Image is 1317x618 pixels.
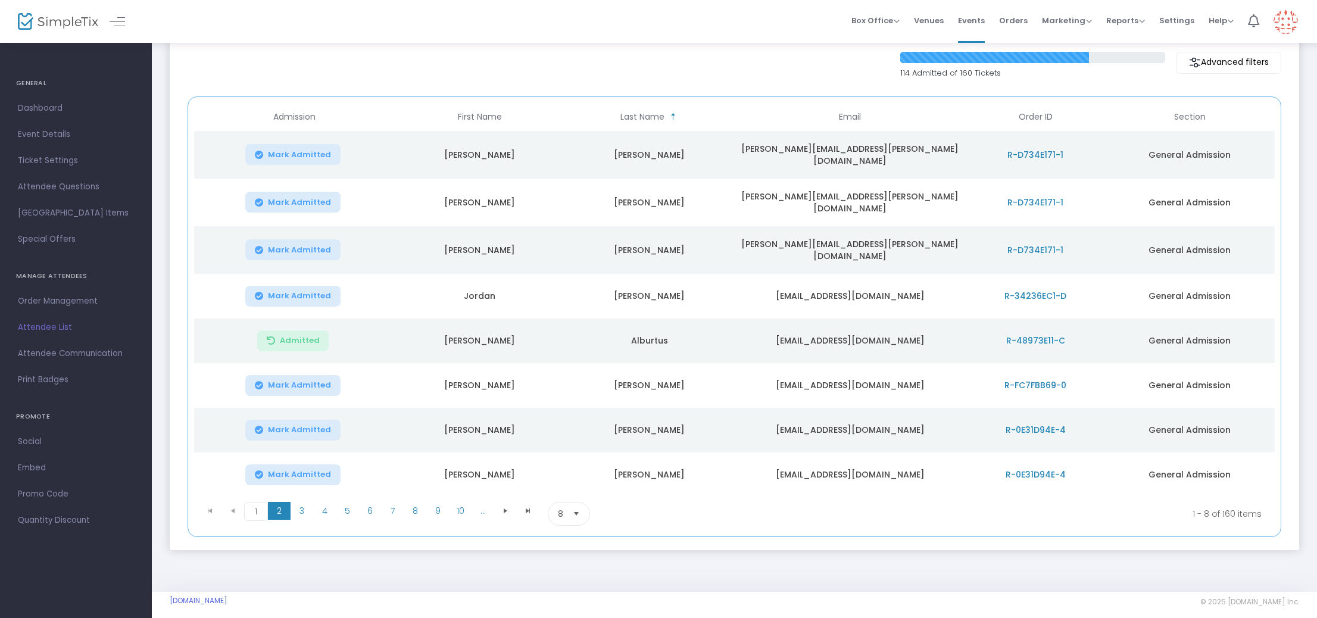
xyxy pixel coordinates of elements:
span: Event Details [18,127,134,142]
span: First Name [458,112,502,122]
span: 8 [558,508,563,520]
span: Page 3 [291,502,313,520]
span: Email [839,112,861,122]
td: [PERSON_NAME][EMAIL_ADDRESS][PERSON_NAME][DOMAIN_NAME] [734,226,966,274]
td: Alburtus [564,319,734,363]
span: Page 9 [426,502,449,520]
a: [DOMAIN_NAME] [170,596,227,605]
span: Page 1 [244,502,268,521]
button: Mark Admitted [245,464,341,485]
span: Box Office [851,15,900,26]
div: Data table [194,103,1275,497]
td: [PERSON_NAME] [564,452,734,497]
td: Jordan [395,274,564,319]
span: Order Management [18,294,134,309]
span: Mark Admitted [268,380,331,390]
td: [PERSON_NAME] [564,363,734,408]
span: Embed [18,460,134,476]
span: R-FC7FBB69-0 [1004,379,1066,391]
span: Venues [914,5,944,36]
button: Mark Admitted [245,420,341,441]
span: Page 4 [313,502,336,520]
span: Social [18,434,134,450]
span: Sortable [669,112,678,121]
m-button: Advanced filters [1176,52,1281,74]
h4: PROMOTE [16,405,136,429]
span: Attendee Communication [18,346,134,361]
td: General Admission [1105,226,1275,274]
span: © 2025 [DOMAIN_NAME] Inc. [1200,597,1299,607]
td: General Admission [1105,179,1275,226]
span: Go to the next page [501,506,510,516]
td: [PERSON_NAME] [564,274,734,319]
span: R-34236EC1-D [1004,290,1066,302]
td: [PERSON_NAME] [395,131,564,179]
span: R-D734E171-1 [1007,196,1063,208]
span: Page 7 [381,502,404,520]
button: Select [568,502,585,525]
span: Help [1209,15,1234,26]
td: [PERSON_NAME][EMAIL_ADDRESS][PERSON_NAME][DOMAIN_NAME] [734,131,966,179]
span: R-48973E11-C [1006,335,1065,347]
button: Mark Admitted [245,286,341,307]
span: Admitted [280,336,320,345]
td: [PERSON_NAME] [395,452,564,497]
td: [PERSON_NAME] [564,226,734,274]
td: [EMAIL_ADDRESS][DOMAIN_NAME] [734,452,966,497]
span: Go to the next page [494,502,517,520]
span: Mark Admitted [268,198,331,207]
span: Events [958,5,985,36]
span: R-D734E171-1 [1007,244,1063,256]
span: Special Offers [18,232,134,247]
td: [PERSON_NAME] [564,408,734,452]
td: [PERSON_NAME] [395,179,564,226]
td: General Admission [1105,363,1275,408]
span: Attendee List [18,320,134,335]
span: Page 5 [336,502,358,520]
td: [EMAIL_ADDRESS][DOMAIN_NAME] [734,363,966,408]
span: Reports [1106,15,1145,26]
span: R-0E31D94E-4 [1006,469,1066,480]
span: R-0E31D94E-4 [1006,424,1066,436]
span: Settings [1159,5,1194,36]
span: Marketing [1042,15,1092,26]
span: Mark Admitted [268,291,331,301]
img: filter [1189,57,1201,68]
span: Orders [999,5,1028,36]
button: Mark Admitted [245,239,341,260]
td: [PERSON_NAME] [564,131,734,179]
span: Attendee Questions [18,179,134,195]
button: Mark Admitted [245,192,341,213]
td: [EMAIL_ADDRESS][DOMAIN_NAME] [734,319,966,363]
h4: MANAGE ATTENDEES [16,264,136,288]
span: [GEOGRAPHIC_DATA] Items [18,205,134,221]
td: General Admission [1105,452,1275,497]
span: Mark Admitted [268,470,331,479]
span: Ticket Settings [18,153,134,168]
td: [PERSON_NAME] [395,226,564,274]
td: [EMAIL_ADDRESS][DOMAIN_NAME] [734,408,966,452]
span: Promo Code [18,486,134,502]
span: R-D734E171-1 [1007,149,1063,161]
button: Mark Admitted [245,375,341,396]
span: Mark Admitted [268,425,331,435]
td: [EMAIL_ADDRESS][DOMAIN_NAME] [734,274,966,319]
td: [PERSON_NAME] [395,363,564,408]
span: Last Name [620,112,664,122]
span: Page 11 [472,502,494,520]
span: Quantity Discount [18,513,134,528]
span: Mark Admitted [268,150,331,160]
span: Page 6 [358,502,381,520]
td: General Admission [1105,408,1275,452]
span: Mark Admitted [268,245,331,255]
span: Go to the last page [523,506,533,516]
span: Page 10 [449,502,472,520]
td: [PERSON_NAME] [395,319,564,363]
span: Print Badges [18,372,134,388]
td: [PERSON_NAME] [395,408,564,452]
button: Mark Admitted [245,144,341,165]
span: Page 2 [268,502,291,520]
td: General Admission [1105,319,1275,363]
span: Admission [273,112,316,122]
kendo-pager-info: 1 - 8 of 160 items [708,502,1262,526]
